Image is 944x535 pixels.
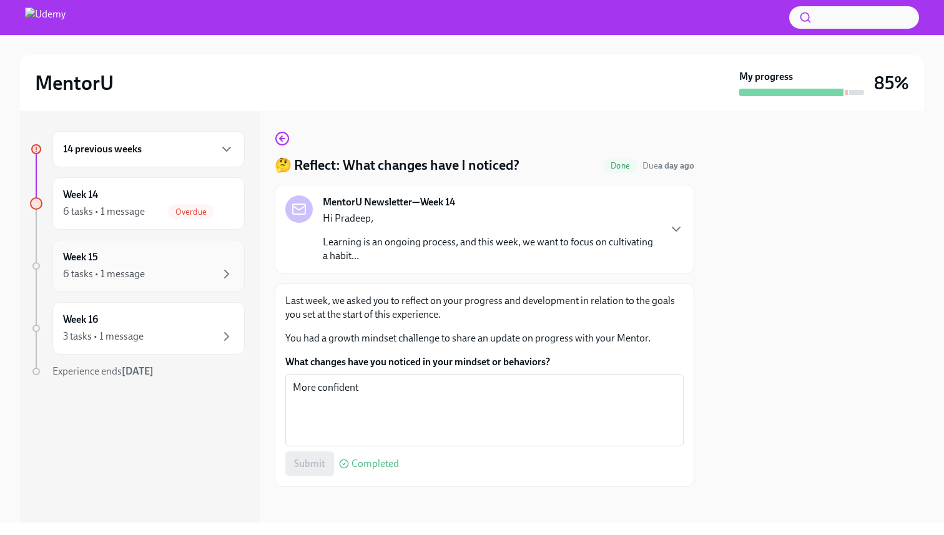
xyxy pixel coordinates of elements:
[603,161,637,170] span: Done
[63,205,145,218] div: 6 tasks • 1 message
[52,131,245,167] div: 14 previous weeks
[285,355,684,369] label: What changes have you noticed in your mindset or behaviors?
[63,188,98,202] h6: Week 14
[323,235,659,263] p: Learning is an ongoing process, and this week, we want to focus on cultivating a habit...
[122,365,154,377] strong: [DATE]
[285,331,684,345] p: You had a growth mindset challenge to share an update on progress with your Mentor.
[168,207,214,217] span: Overdue
[323,195,455,209] strong: MentorU Newsletter—Week 14
[285,294,684,321] p: Last week, we asked you to reflect on your progress and development in relation to the goals you ...
[293,380,676,440] textarea: More confident
[63,142,142,156] h6: 14 previous weeks
[63,313,98,326] h6: Week 16
[658,160,694,171] strong: a day ago
[30,177,245,230] a: Week 146 tasks • 1 messageOverdue
[352,459,399,469] span: Completed
[30,302,245,355] a: Week 163 tasks • 1 message
[30,240,245,292] a: Week 156 tasks • 1 message
[275,156,519,175] h4: 🤔 Reflect: What changes have I noticed?
[63,267,145,281] div: 6 tasks • 1 message
[642,160,694,171] span: Due
[63,330,144,343] div: 3 tasks • 1 message
[52,365,154,377] span: Experience ends
[35,71,114,96] h2: MentorU
[874,72,909,94] h3: 85%
[739,70,793,84] strong: My progress
[323,212,659,225] p: Hi Pradeep,
[25,7,66,27] img: Udemy
[642,160,694,172] span: September 6th, 2025 09:30
[63,250,98,264] h6: Week 15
